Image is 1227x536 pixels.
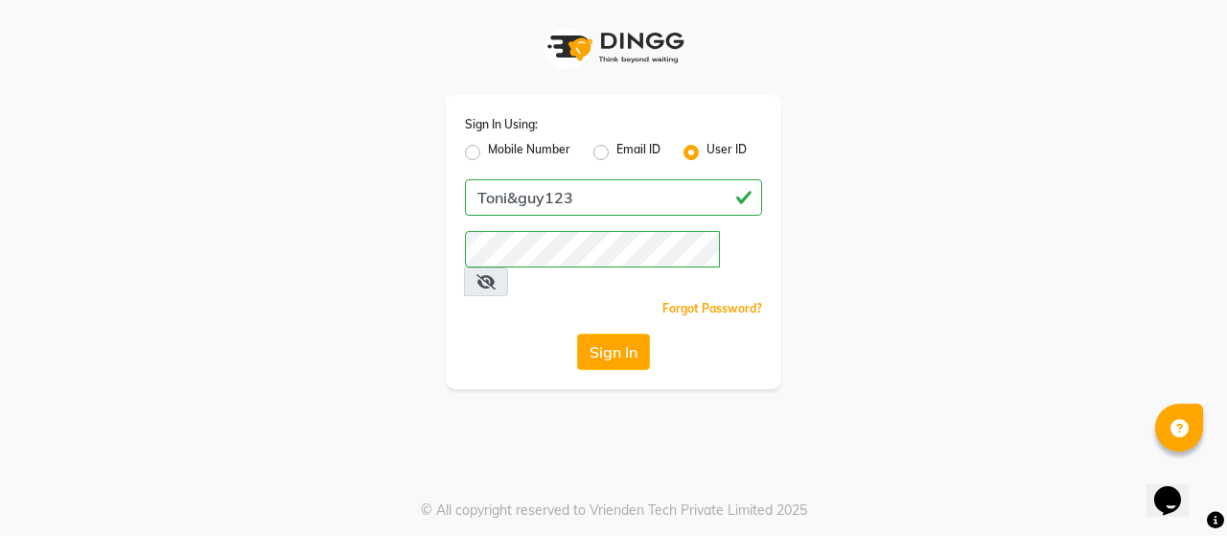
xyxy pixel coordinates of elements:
[465,116,538,133] label: Sign In Using:
[706,141,747,164] label: User ID
[616,141,660,164] label: Email ID
[537,19,690,76] img: logo1.svg
[488,141,570,164] label: Mobile Number
[577,334,650,370] button: Sign In
[465,179,762,216] input: Username
[662,301,762,315] a: Forgot Password?
[1146,459,1208,517] iframe: chat widget
[465,231,720,268] input: Username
